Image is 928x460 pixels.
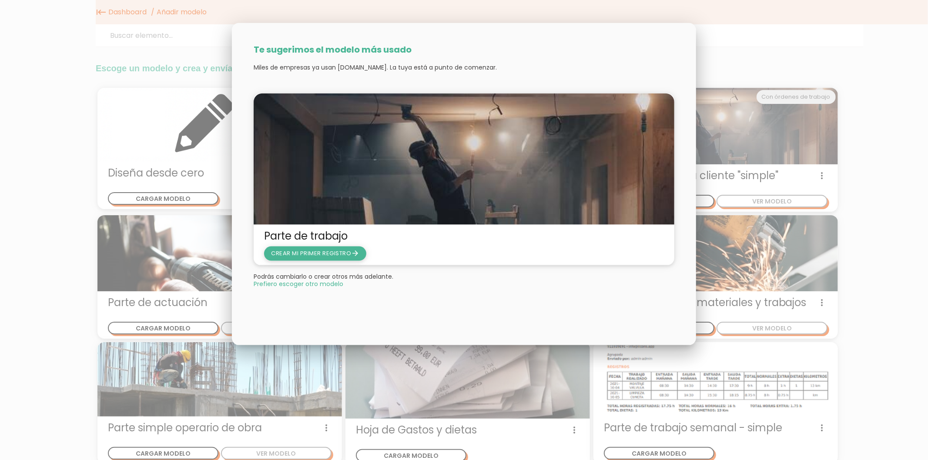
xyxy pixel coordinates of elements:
span: CREAR MI PRIMER REGISTRO [271,249,359,257]
span: Podrás cambiarlo o crear otros más adelante. [254,272,393,280]
span: Parte de trabajo [264,229,664,243]
img: partediariooperario.jpg [254,93,674,225]
h3: Te sugerimos el modelo más usado [254,45,674,54]
span: Close [254,280,343,287]
p: Miles de empresas ya usan [DOMAIN_NAME]. La tuya está a punto de comenzar. [254,63,674,72]
i: arrow_forward [351,247,359,260]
